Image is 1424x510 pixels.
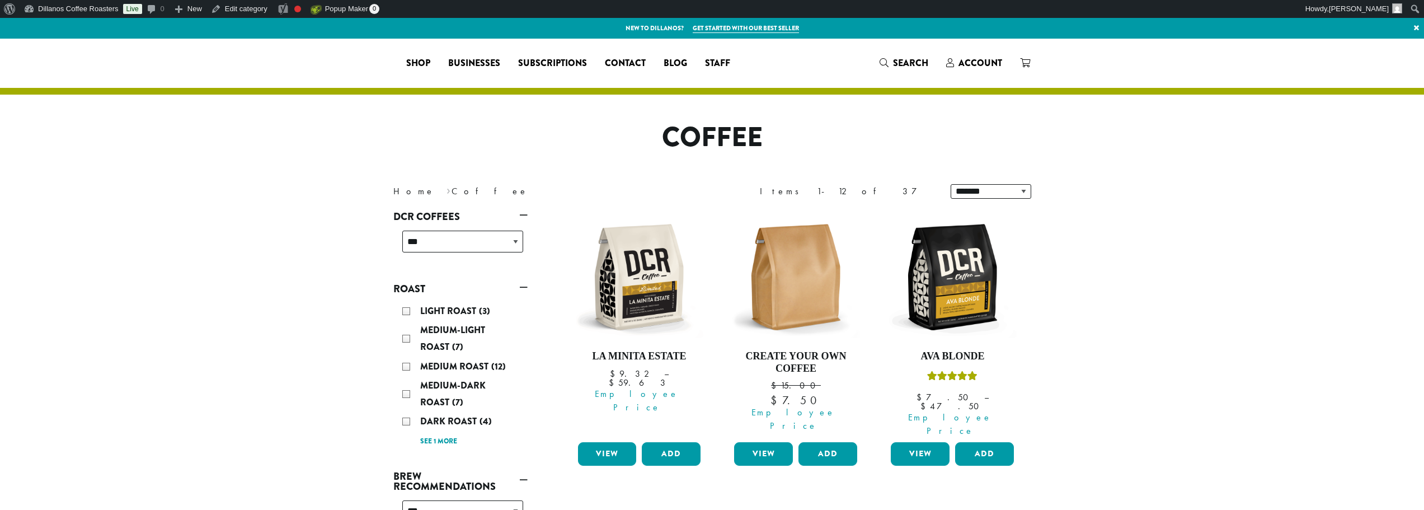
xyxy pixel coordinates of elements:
div: Roast [393,298,528,453]
span: › [447,181,450,198]
span: $ [771,380,781,391]
a: Shop [397,54,439,72]
bdi: 47.50 [920,400,984,412]
span: Search [893,57,928,69]
a: Search [871,54,937,72]
span: Light Roast [420,305,479,317]
a: Get started with our best seller [693,24,799,33]
span: Medium-Dark Roast [420,379,486,409]
span: $ [609,377,618,389]
a: View [891,442,950,466]
span: (4) [480,415,492,428]
span: Medium-Light Roast [420,324,485,353]
span: (3) [479,305,490,317]
h1: Coffee [385,121,1040,154]
bdi: 9.32 [610,368,654,380]
h4: Create Your Own Coffee [731,350,860,375]
a: × [1409,18,1424,38]
div: Rated 5.00 out of 5 [927,369,977,386]
h4: La Minita Estate [575,350,704,363]
span: $ [920,400,930,412]
div: Items 1-12 of 37 [760,185,934,198]
span: (7) [452,396,463,409]
h4: Ava Blonde [888,350,1017,363]
a: DCR Coffees [393,207,528,226]
a: La Minita Estate Employee Price [575,213,704,438]
a: Create Your Own Coffee $15.00 Employee Price [731,213,860,438]
bdi: 7.50 [770,393,821,408]
span: (12) [491,360,506,373]
button: Add [955,442,1014,466]
img: DCR-12oz-Ava-Blonde-Stock-scaled.png [888,213,1017,341]
img: DCR-12oz-La-Minita-Estate-Stock-scaled.png [575,213,703,341]
span: Employee Price [571,387,704,414]
a: Home [393,185,435,197]
button: Add [798,442,857,466]
a: Roast [393,279,528,298]
span: Employee Price [883,411,1017,438]
span: – [664,368,669,380]
span: Subscriptions [518,57,587,71]
span: (7) [452,340,463,353]
span: $ [917,391,926,403]
span: Medium Roast [420,360,491,373]
div: DCR Coffees [393,226,528,266]
span: – [984,391,989,403]
span: $ [770,393,782,408]
span: Employee Price [727,406,860,433]
span: 0 [369,4,379,14]
button: Add [642,442,701,466]
span: Staff [705,57,730,71]
span: Dark Roast [420,415,480,428]
bdi: 7.50 [917,391,974,403]
span: Contact [605,57,646,71]
span: Businesses [448,57,500,71]
a: Ava BlondeRated 5.00 out of 5 Employee Price [888,213,1017,438]
a: View [734,442,793,466]
span: Account [958,57,1002,69]
div: Needs improvement [294,6,301,12]
span: [PERSON_NAME] [1329,4,1389,13]
bdi: 15.00 [771,380,821,391]
a: See 1 more [420,436,457,447]
a: Live [123,4,142,14]
a: Brew Recommendations [393,467,528,496]
bdi: 59.63 [609,377,670,389]
a: Staff [696,54,739,72]
a: View [578,442,637,466]
img: 12oz-Label-Free-Bag-KRAFT-e1707417954251.png [731,213,860,341]
nav: Breadcrumb [393,185,695,198]
span: Shop [406,57,430,71]
span: $ [610,368,619,380]
span: Blog [664,57,687,71]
